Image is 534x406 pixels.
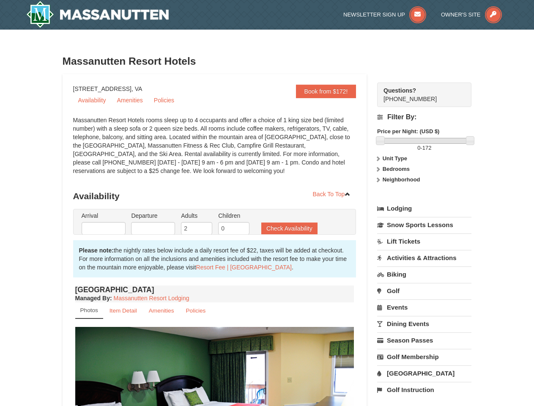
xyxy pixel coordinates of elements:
span: Owner's Site [441,11,481,18]
label: Children [218,211,249,220]
a: Policies [180,302,211,319]
a: Owner's Site [441,11,502,18]
a: Amenities [112,94,148,107]
strong: Questions? [383,87,416,94]
a: [GEOGRAPHIC_DATA] [377,365,471,381]
small: Item Detail [110,307,137,314]
strong: Neighborhood [383,176,420,183]
span: 0 [417,145,420,151]
strong: : [75,295,112,302]
label: - [377,144,471,152]
a: Activities & Attractions [377,250,471,266]
div: Massanutten Resort Hotels rooms sleep up to 4 occupants and offer a choice of 1 king size bed (li... [73,116,356,184]
a: Massanutten Resort [26,1,169,28]
strong: Please note: [79,247,114,254]
a: Resort Fee | [GEOGRAPHIC_DATA] [196,264,292,271]
span: Newsletter Sign Up [343,11,405,18]
label: Adults [181,211,212,220]
div: the nightly rates below include a daily resort fee of $22, taxes will be added at checkout. For m... [73,240,356,277]
h3: Availability [73,188,356,205]
button: Check Availability [261,222,318,234]
a: Item Detail [104,302,142,319]
strong: Bedrooms [383,166,410,172]
a: Availability [73,94,111,107]
a: Season Passes [377,332,471,348]
a: Lodging [377,201,471,216]
a: Lift Tickets [377,233,471,249]
a: Biking [377,266,471,282]
a: Golf [377,283,471,299]
h4: Filter By: [377,113,471,121]
span: [PHONE_NUMBER] [383,86,456,102]
small: Policies [186,307,205,314]
a: Photos [75,302,103,319]
a: Dining Events [377,316,471,332]
h3: Massanutten Resort Hotels [63,53,472,70]
strong: Unit Type [383,155,407,162]
a: Golf Membership [377,349,471,365]
small: Photos [80,307,98,313]
a: Massanutten Resort Lodging [114,295,189,302]
a: Policies [149,94,179,107]
a: Events [377,299,471,315]
img: Massanutten Resort Logo [26,1,169,28]
a: Back To Top [307,188,356,200]
label: Arrival [82,211,126,220]
strong: Price per Night: (USD $) [377,128,439,134]
a: Newsletter Sign Up [343,11,426,18]
span: Managed By [75,295,110,302]
span: 172 [422,145,432,151]
label: Departure [131,211,175,220]
a: Snow Sports Lessons [377,217,471,233]
a: Amenities [143,302,180,319]
h4: [GEOGRAPHIC_DATA] [75,285,354,294]
small: Amenities [149,307,174,314]
a: Golf Instruction [377,382,471,398]
a: Book from $172! [296,85,356,98]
